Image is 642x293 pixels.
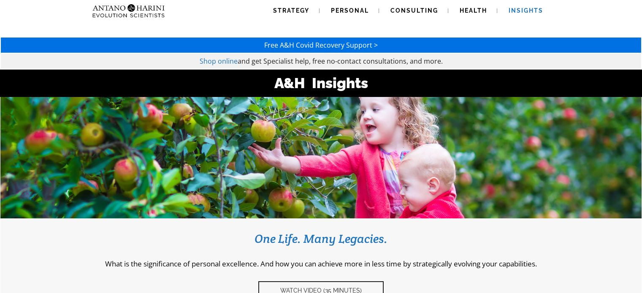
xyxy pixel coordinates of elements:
span: Consulting [390,7,438,14]
span: Strategy [273,7,309,14]
span: Health [460,7,487,14]
span: and get Specialist help, free no-contact consultations, and more. [238,56,443,66]
a: Shop online [200,56,238,66]
span: Personal [331,7,369,14]
h3: One Life. Many Legacies. [13,231,629,246]
span: Insights [509,7,543,14]
strong: A&H Insights [274,75,368,91]
p: What is the significance of personal excellence. And how you can achieve more in less time by str... [13,259,629,269]
a: Free A&H Covid Recovery Support > [264,40,378,50]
